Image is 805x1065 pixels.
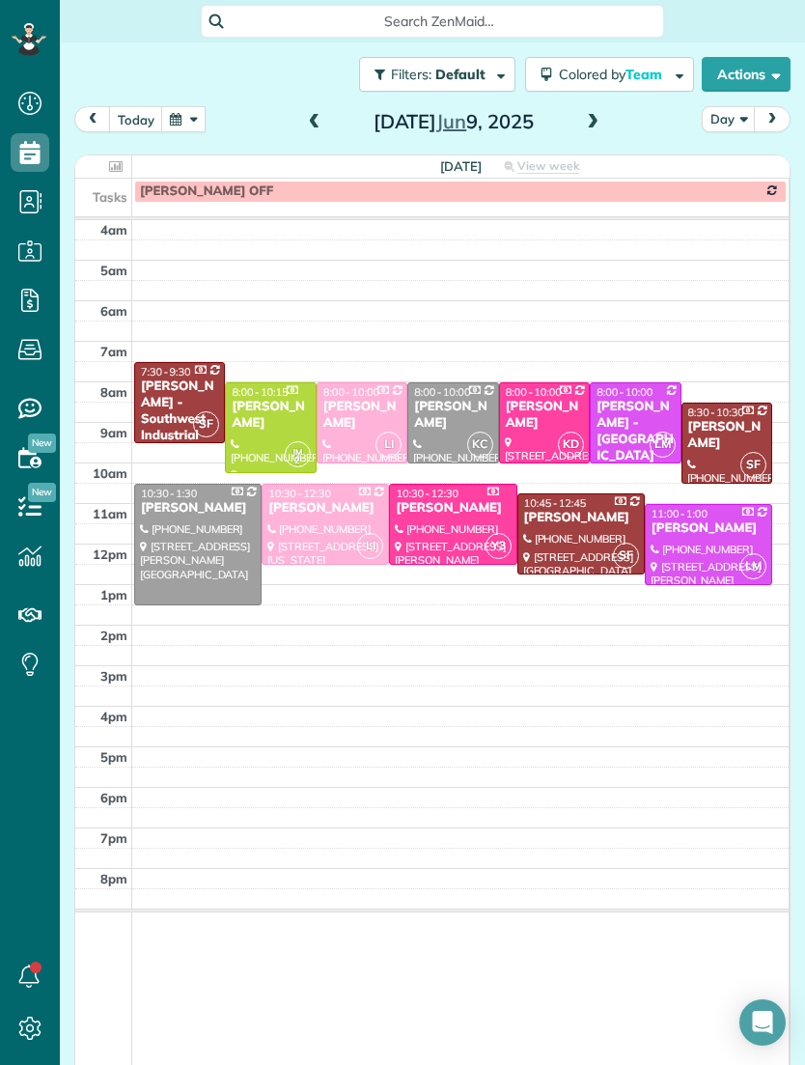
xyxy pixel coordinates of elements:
[268,487,331,500] span: 10:30 - 12:30
[525,57,694,92] button: Colored byTeam
[702,57,791,92] button: Actions
[613,543,639,569] span: SF
[28,434,56,453] span: New
[100,344,127,359] span: 7am
[559,66,669,83] span: Colored by
[596,399,675,464] div: [PERSON_NAME] - [GEOGRAPHIC_DATA]
[688,406,744,419] span: 8:30 - 10:30
[140,378,219,460] div: [PERSON_NAME] - Southwest Industrial Electric
[467,432,493,458] span: KC
[28,483,56,502] span: New
[100,628,127,643] span: 2pm
[109,106,163,132] button: today
[505,399,584,432] div: [PERSON_NAME]
[359,57,515,92] button: Filters: Default
[375,432,402,458] span: LI
[517,158,579,174] span: View week
[597,385,652,399] span: 8:00 - 10:00
[286,452,310,470] small: 2
[74,106,111,132] button: prev
[100,668,127,684] span: 3pm
[687,419,766,452] div: [PERSON_NAME]
[100,871,127,886] span: 8pm
[506,385,562,399] span: 8:00 - 10:00
[652,507,708,520] span: 11:00 - 1:00
[740,553,766,579] span: LM
[93,506,127,521] span: 11am
[100,830,127,846] span: 7pm
[333,111,574,132] h2: [DATE] 9, 2025
[414,385,470,399] span: 8:00 - 10:00
[100,384,127,400] span: 8am
[100,587,127,603] span: 1pm
[396,487,458,500] span: 10:30 - 12:30
[436,109,466,133] span: Jun
[651,520,766,537] div: [PERSON_NAME]
[413,399,492,432] div: [PERSON_NAME]
[140,500,256,517] div: [PERSON_NAME]
[323,385,379,399] span: 8:00 - 10:00
[100,263,127,278] span: 5am
[739,999,786,1046] div: Open Intercom Messenger
[523,510,639,526] div: [PERSON_NAME]
[395,500,511,517] div: [PERSON_NAME]
[391,66,431,83] span: Filters:
[100,709,127,724] span: 4pm
[231,399,310,432] div: [PERSON_NAME]
[754,106,791,132] button: next
[100,303,127,319] span: 6am
[625,66,665,83] span: Team
[702,106,756,132] button: Day
[435,66,486,83] span: Default
[93,547,127,562] span: 12pm
[193,411,219,437] span: SF
[357,533,383,559] span: LI
[141,487,197,500] span: 10:30 - 1:30
[440,158,482,174] span: [DATE]
[100,790,127,805] span: 6pm
[267,500,383,517] div: [PERSON_NAME]
[141,365,191,378] span: 7:30 - 9:30
[558,432,584,458] span: KD
[349,57,515,92] a: Filters: Default
[740,452,766,478] span: SF
[486,533,512,559] span: Y3
[292,446,302,457] span: JM
[322,399,402,432] div: [PERSON_NAME]
[93,465,127,481] span: 10am
[650,432,676,458] span: LM
[524,496,587,510] span: 10:45 - 12:45
[140,183,273,199] span: [PERSON_NAME] OFF
[232,385,288,399] span: 8:00 - 10:15
[100,222,127,238] span: 4am
[100,425,127,440] span: 9am
[100,749,127,765] span: 5pm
